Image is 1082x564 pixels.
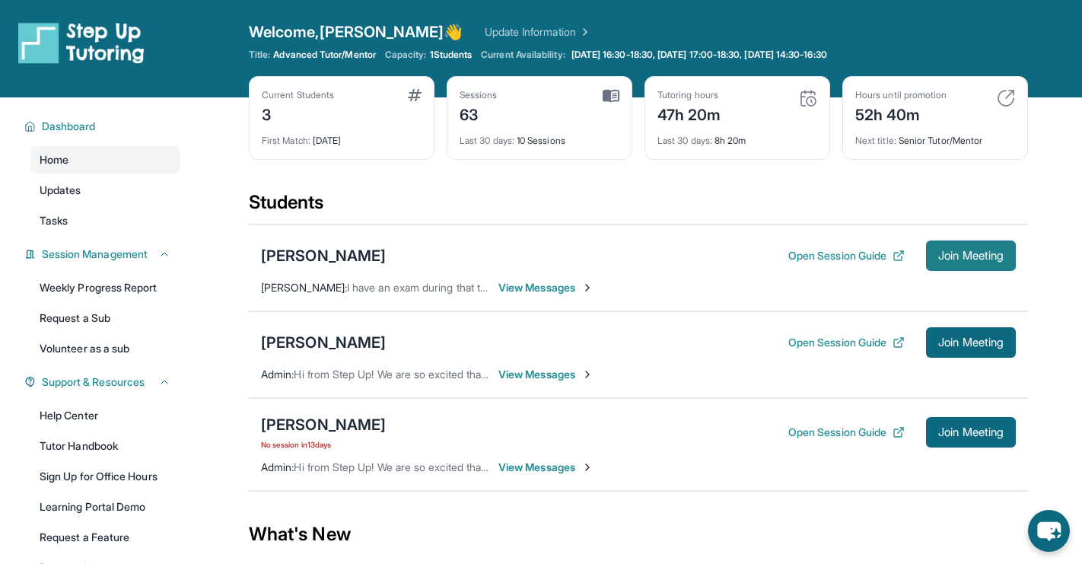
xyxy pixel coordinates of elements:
a: Tutor Handbook [30,432,180,460]
span: Join Meeting [938,251,1004,260]
span: Dashboard [42,119,96,134]
button: Join Meeting [926,327,1016,358]
span: View Messages [498,367,594,382]
span: Updates [40,183,81,198]
img: Chevron-Right [581,368,594,381]
a: Request a Sub [30,304,180,332]
div: [PERSON_NAME] [261,414,386,435]
div: Hours until promotion [855,89,947,101]
img: Chevron Right [576,24,591,40]
span: Advanced Tutor/Mentor [273,49,375,61]
div: 10 Sessions [460,126,619,147]
span: First Match : [262,135,310,146]
span: Last 30 days : [657,135,712,146]
a: Help Center [30,402,180,429]
button: Join Meeting [926,417,1016,448]
button: Open Session Guide [788,335,905,350]
span: Tasks [40,213,68,228]
img: Chevron-Right [581,461,594,473]
div: Current Students [262,89,334,101]
a: Sign Up for Office Hours [30,463,180,490]
img: logo [18,21,145,64]
span: Admin : [261,460,294,473]
span: Support & Resources [42,374,145,390]
a: Update Information [485,24,591,40]
div: [PERSON_NAME] [261,332,386,353]
a: Home [30,146,180,174]
button: Open Session Guide [788,425,905,440]
span: Session Management [42,247,148,262]
span: Admin : [261,368,294,381]
a: Weekly Progress Report [30,274,180,301]
button: Support & Resources [36,374,170,390]
span: Home [40,152,68,167]
div: 8h 20m [657,126,817,147]
div: Students [249,190,1028,224]
span: Welcome, [PERSON_NAME] 👋 [249,21,463,43]
span: [DATE] 16:30-18:30, [DATE] 17:00-18:30, [DATE] 14:30-16:30 [571,49,827,61]
a: Tasks [30,207,180,234]
span: 1 Students [430,49,473,61]
span: I have an exam during that time [347,281,498,294]
a: Request a Feature [30,524,180,551]
span: Current Availability: [481,49,565,61]
img: card [408,89,422,101]
a: Volunteer as a sub [30,335,180,362]
div: 47h 20m [657,101,721,126]
span: Join Meeting [938,428,1004,437]
span: Join Meeting [938,338,1004,347]
div: 63 [460,101,498,126]
button: Session Management [36,247,170,262]
div: Tutoring hours [657,89,721,101]
span: No session in 13 days [261,438,386,451]
span: View Messages [498,280,594,295]
div: 52h 40m [855,101,947,126]
span: View Messages [498,460,594,475]
a: Learning Portal Demo [30,493,180,521]
button: Dashboard [36,119,170,134]
img: Chevron-Right [581,282,594,294]
span: Title: [249,49,270,61]
span: Last 30 days : [460,135,514,146]
button: Open Session Guide [788,248,905,263]
div: Senior Tutor/Mentor [855,126,1015,147]
span: Capacity: [385,49,427,61]
span: Next title : [855,135,896,146]
button: Join Meeting [926,241,1016,271]
div: [DATE] [262,126,422,147]
div: Sessions [460,89,498,101]
img: card [799,89,817,107]
a: Updates [30,177,180,204]
div: 3 [262,101,334,126]
img: card [603,89,619,103]
button: chat-button [1028,510,1070,552]
span: [PERSON_NAME] : [261,281,347,294]
div: [PERSON_NAME] [261,245,386,266]
img: card [997,89,1015,107]
a: [DATE] 16:30-18:30, [DATE] 17:00-18:30, [DATE] 14:30-16:30 [568,49,830,61]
